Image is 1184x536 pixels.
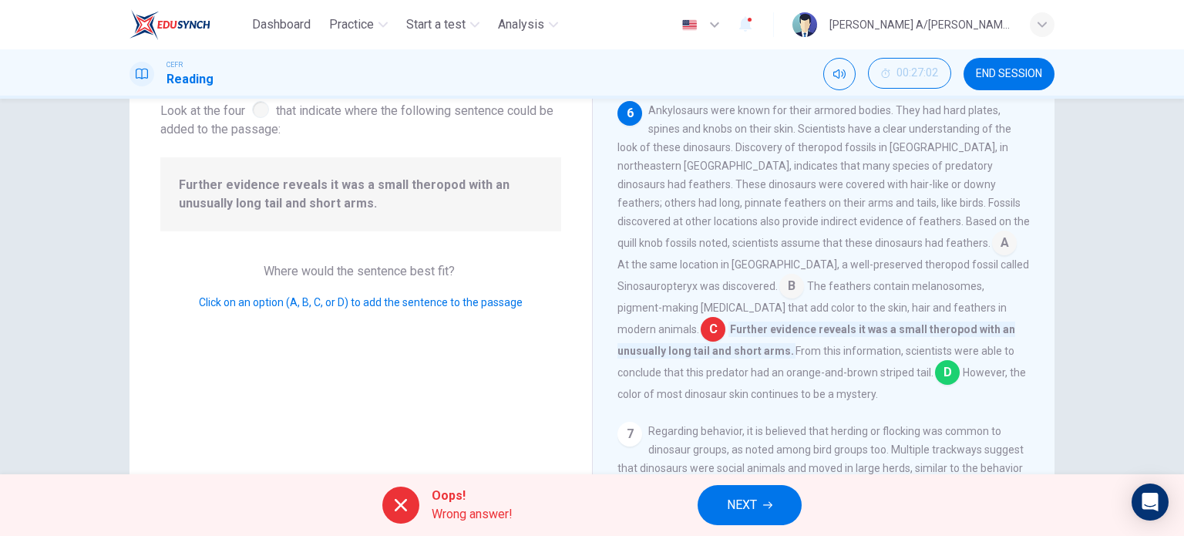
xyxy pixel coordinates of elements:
[964,58,1054,90] button: END SESSION
[264,264,458,278] span: Where would the sentence best fit?
[617,280,1007,335] span: The feathers contain melanosomes, pigment-making [MEDICAL_DATA] that add color to the skin, hair ...
[406,15,466,34] span: Start a test
[992,231,1017,255] span: A
[166,59,183,70] span: CEFR
[896,67,938,79] span: 00:27:02
[829,15,1011,34] div: [PERSON_NAME] A/[PERSON_NAME]
[935,360,960,385] span: D
[727,494,757,516] span: NEXT
[166,70,214,89] h1: Reading
[323,11,394,39] button: Practice
[492,11,564,39] button: Analysis
[617,345,1014,379] span: From this information, scientists were able to conclude that this predator had an orange-and-brow...
[432,487,513,505] span: Oops!
[1132,484,1169,521] div: Open Intercom Messenger
[617,258,1029,292] span: At the same location in [GEOGRAPHIC_DATA], a well-preserved theropod fossil called Sinosauroptery...
[199,296,523,308] span: Click on an option (A, B, C, or D) to add the sentence to the passage
[129,9,246,40] a: EduSynch logo
[617,322,1015,359] span: Further evidence reveals it was a small theropod with an unusually long tail and short arms.
[792,12,817,37] img: Profile picture
[252,15,311,34] span: Dashboard
[698,485,802,525] button: NEXT
[868,58,951,90] div: Hide
[179,176,543,213] span: Further evidence reveals it was a small theropod with an unusually long tail and short arms.
[823,58,856,90] div: Mute
[779,274,804,298] span: B
[701,317,725,342] span: C
[329,15,374,34] span: Practice
[432,505,513,524] span: Wrong answer!
[617,422,642,447] div: 7
[868,58,951,89] button: 00:27:02
[976,68,1042,80] span: END SESSION
[498,15,544,34] span: Analysis
[617,101,642,126] div: 6
[129,9,210,40] img: EduSynch logo
[160,98,561,139] span: Look at the four that indicate where the following sentence could be added to the passage:
[680,19,699,31] img: en
[400,11,486,39] button: Start a test
[246,11,317,39] button: Dashboard
[617,104,1030,249] span: Ankylosaurs were known for their armored bodies. They had hard plates, spines and knobs on their ...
